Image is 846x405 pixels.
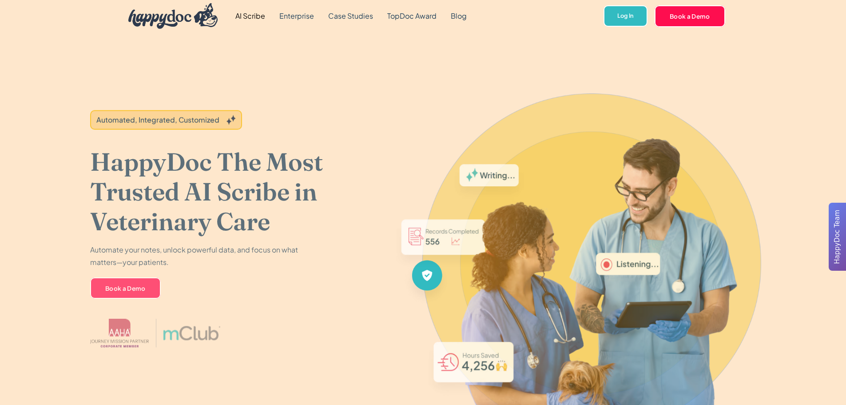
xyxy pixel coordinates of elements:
p: Automate your notes, unlock powerful data, and focus on what matters—your patients. [90,244,303,269]
h1: HappyDoc The Most Trusted AI Scribe in Veterinary Care [90,147,390,237]
a: Book a Demo [655,5,725,27]
a: home [121,1,218,31]
img: HappyDoc Logo: A happy dog with his ear up, listening. [128,3,218,29]
img: mclub logo [163,326,220,340]
a: Book a Demo [90,277,161,299]
img: AAHA Advantage logo [90,319,149,347]
img: Grey sparkles. [226,115,236,125]
a: Log In [604,5,647,27]
div: Automated, Integrated, Customized [96,115,219,125]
